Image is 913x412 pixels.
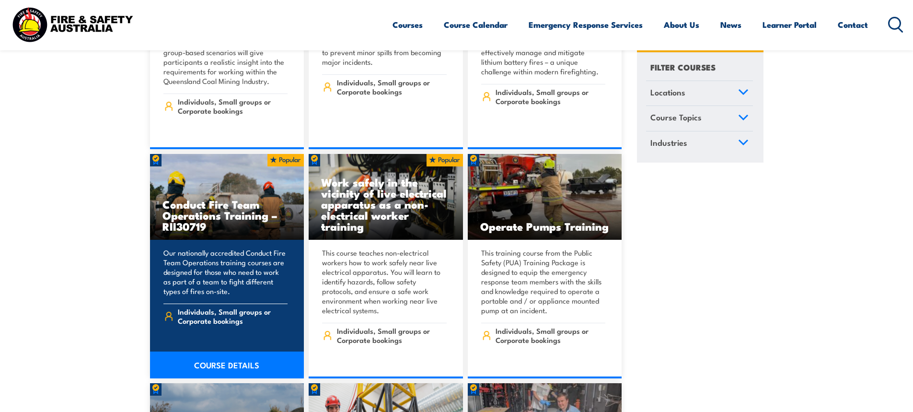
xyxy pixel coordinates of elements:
span: Locations [650,86,685,99]
a: COURSE DETAILS [150,352,304,378]
img: Operate Pumps TRAINING [468,154,622,240]
a: Operate Pumps Training [468,154,622,240]
a: About Us [664,12,699,37]
img: Fire Team Operations [150,154,304,240]
a: Industries [646,131,753,156]
span: Individuals, Small groups or Corporate bookings [337,78,447,96]
h3: Work safely in the vicinity of live electrical apparatus as a non-electrical worker training [321,177,451,232]
p: This course teaches non-electrical workers how to work safely near live electrical apparatus. You... [322,248,447,315]
a: Contact [838,12,868,37]
h3: Conduct Fire Team Operations Training – RII30719 [162,199,292,232]
a: Learner Portal [763,12,817,37]
span: Individuals, Small groups or Corporate bookings [178,307,288,325]
span: Individuals, Small groups or Corporate bookings [178,97,288,115]
span: Individuals, Small groups or Corporate bookings [496,326,605,344]
h3: Operate Pumps Training [480,221,610,232]
a: Work safely in the vicinity of live electrical apparatus as a non-electrical worker training [309,154,463,240]
a: Emergency Response Services [529,12,643,37]
p: This training course from the Public Safety (PUA) Training Package is designed to equip the emerg... [481,248,606,315]
a: Locations [646,81,753,106]
a: News [720,12,741,37]
img: Work safely in the vicinity of live electrical apparatus as a non-electrical worker (Distance) TR... [309,154,463,240]
span: Industries [650,136,687,149]
a: Course Topics [646,106,753,131]
p: Our nationally accredited Conduct Fire Team Operations training courses are designed for those wh... [163,248,288,296]
span: Course Topics [650,111,702,124]
a: Course Calendar [444,12,508,37]
a: Courses [393,12,423,37]
span: Individuals, Small groups or Corporate bookings [496,87,605,106]
span: Individuals, Small groups or Corporate bookings [337,326,447,344]
h4: FILTER COURSES [650,60,716,73]
a: Conduct Fire Team Operations Training – RII30719 [150,154,304,240]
